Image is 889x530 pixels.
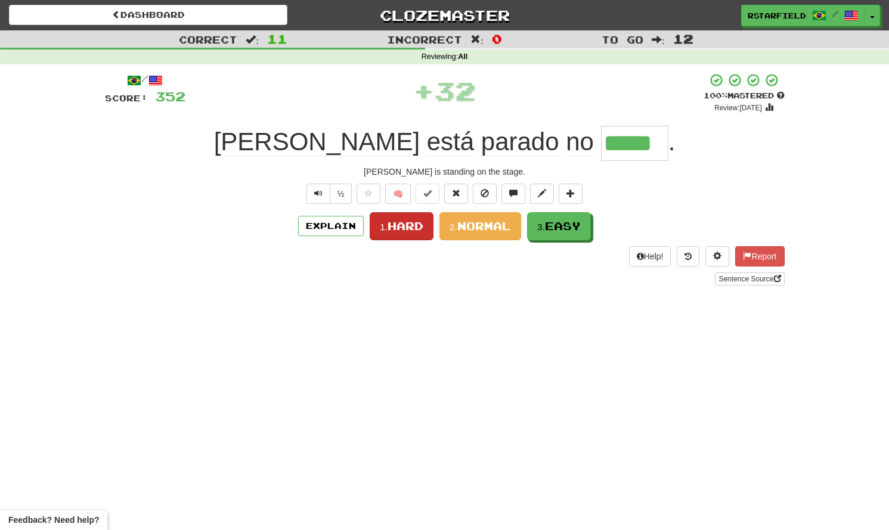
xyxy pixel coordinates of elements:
button: Round history (alt+y) [677,246,699,266]
button: Edit sentence (alt+d) [530,184,554,204]
strong: All [458,52,467,61]
span: + [413,73,434,109]
span: To go [602,33,643,45]
button: Discuss sentence (alt+u) [501,184,525,204]
a: rstarfield / [741,5,865,26]
button: Add to collection (alt+a) [559,184,583,204]
a: Dashboard [9,5,287,25]
button: Ignore sentence (alt+i) [473,184,497,204]
div: Mastered [704,91,785,101]
span: 0 [492,32,502,46]
button: Reset to 0% Mastered (alt+r) [444,184,468,204]
span: Easy [545,219,581,233]
span: Normal [457,219,511,233]
span: Score: [105,93,148,103]
button: Help! [629,246,671,266]
span: Open feedback widget [8,514,99,526]
span: 12 [673,32,693,46]
span: está [427,128,474,156]
span: [PERSON_NAME] [214,128,420,156]
button: Report [735,246,784,266]
button: Play sentence audio (ctl+space) [306,184,330,204]
span: : [652,35,665,45]
span: . [668,128,676,156]
a: Clozemaster [305,5,584,26]
button: 1.Hard [370,212,433,240]
span: : [470,35,484,45]
span: Correct [179,33,237,45]
button: Favorite sentence (alt+f) [357,184,380,204]
small: Review: [DATE] [714,104,762,112]
span: parado [481,128,559,156]
div: / [105,73,185,88]
a: Sentence Source [715,272,784,286]
button: Explain [298,216,364,236]
span: Incorrect [387,33,462,45]
span: 11 [267,32,287,46]
small: 3. [537,222,545,232]
button: 3.Easy [527,212,591,240]
span: / [832,10,838,18]
button: Set this sentence to 100% Mastered (alt+m) [416,184,439,204]
span: : [246,35,259,45]
button: 2.Normal [439,212,521,240]
span: rstarfield [748,10,806,21]
span: Hard [388,219,423,233]
button: ½ [330,184,352,204]
button: 🧠 [385,184,411,204]
small: 1. [380,222,388,232]
div: [PERSON_NAME] is standing on the stage. [105,166,785,178]
span: 352 [155,89,185,104]
span: 100 % [704,91,727,100]
span: no [566,128,594,156]
span: 32 [434,76,476,106]
small: 2. [450,222,457,232]
div: Text-to-speech controls [304,184,352,204]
